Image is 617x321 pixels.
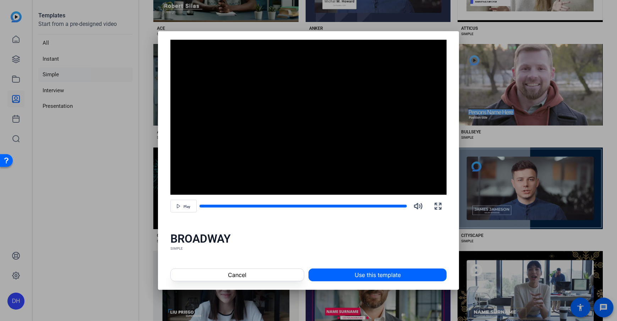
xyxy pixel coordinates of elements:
div: SIMPLE [170,246,447,251]
button: Fullscreen [430,198,447,215]
span: Play [184,205,190,209]
button: Play [170,200,197,212]
button: Cancel [170,269,304,281]
span: Cancel [228,271,246,279]
button: Use this template [308,269,447,281]
span: Use this template [355,271,401,279]
div: Video Player [170,40,447,195]
button: Mute [410,198,427,215]
div: BROADWAY [170,232,447,246]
